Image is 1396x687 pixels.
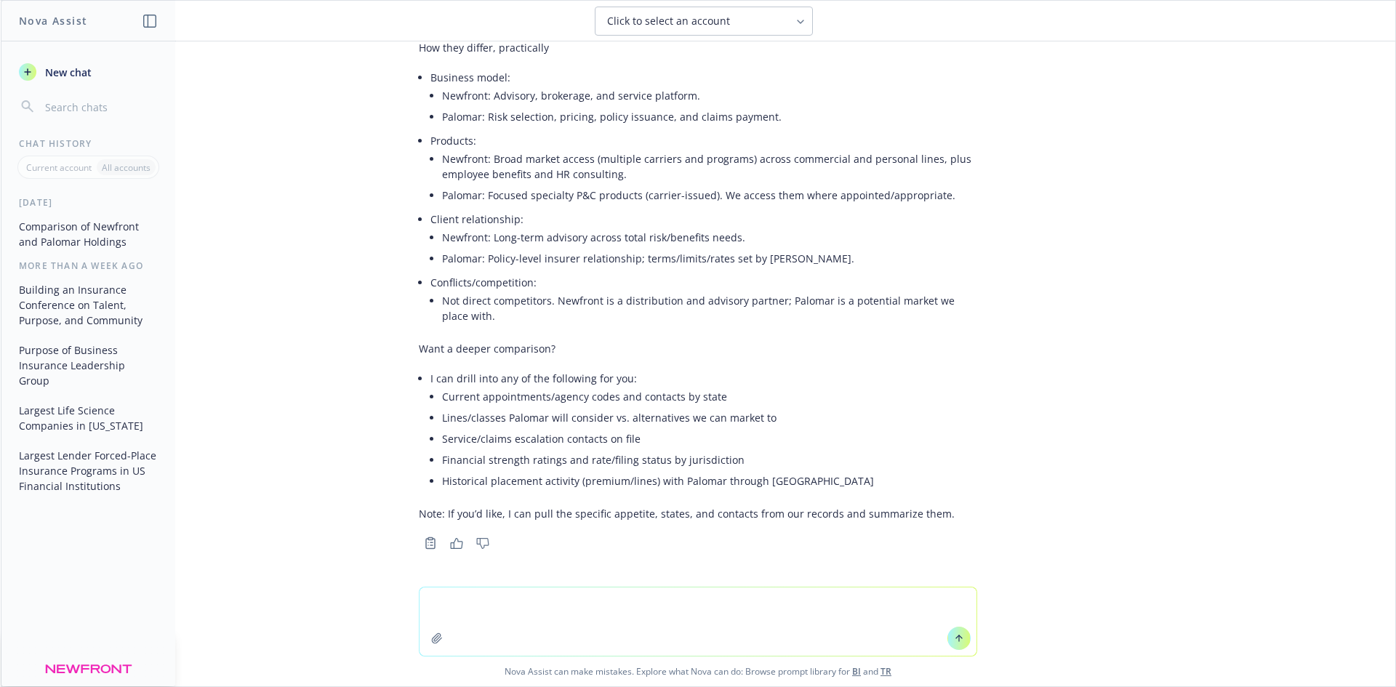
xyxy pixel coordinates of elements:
[442,85,977,106] li: Newfront: Advisory, brokerage, and service platform.
[442,148,977,185] li: Newfront: Broad market access (multiple carriers and programs) across commercial and personal lin...
[102,161,151,174] p: All accounts
[442,470,977,491] li: Historical placement activity (premium/lines) with Palomar through [GEOGRAPHIC_DATA]
[607,14,730,28] span: Click to select an account
[1,137,175,150] div: Chat History
[442,290,977,326] li: Not direct competitors. Newfront is a distribution and advisory partner; Palomar is a potential m...
[442,428,977,449] li: Service/claims escalation contacts on file
[442,227,977,248] li: Newfront: Long-term advisory across total risk/benefits needs.
[442,106,977,127] li: Palomar: Risk selection, pricing, policy issuance, and claims payment.
[19,13,87,28] h1: Nova Assist
[595,7,813,36] button: Click to select an account
[442,185,977,206] li: Palomar: Focused specialty P&C products (carrier-issued). We access them where appointed/appropri...
[13,443,164,498] button: Largest Lender Forced-Place Insurance Programs in US Financial Institutions
[430,209,977,272] li: Client relationship:
[26,161,92,174] p: Current account
[442,449,977,470] li: Financial strength ratings and rate/filing status by jurisdiction
[13,338,164,393] button: Purpose of Business Insurance Leadership Group
[42,65,92,80] span: New chat
[13,59,164,85] button: New chat
[42,97,158,117] input: Search chats
[424,537,437,550] svg: Copy to clipboard
[442,248,977,269] li: Palomar: Policy-level insurer relationship; terms/limits/rates set by [PERSON_NAME].
[430,67,977,130] li: Business model:
[13,398,164,438] button: Largest Life Science Companies in [US_STATE]
[419,341,977,356] p: Want a deeper comparison?
[13,278,164,332] button: Building an Insurance Conference on Talent, Purpose, and Community
[419,506,977,521] p: Note: If you’d like, I can pull the specific appetite, states, and contacts from our records and ...
[442,386,977,407] li: Current appointments/agency codes and contacts by state
[7,656,1389,686] span: Nova Assist can make mistakes. Explore what Nova can do: Browse prompt library for and
[1,196,175,209] div: [DATE]
[442,407,977,428] li: Lines/classes Palomar will consider vs. alternatives we can market to
[880,665,891,678] a: TR
[430,272,977,329] li: Conflicts/competition:
[419,40,977,55] p: How they differ, practically
[430,368,977,494] li: I can drill into any of the following for you:
[1,260,175,272] div: More than a week ago
[430,130,977,209] li: Products:
[471,533,494,553] button: Thumbs down
[852,665,861,678] a: BI
[13,214,164,254] button: Comparison of Newfront and Palomar Holdings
